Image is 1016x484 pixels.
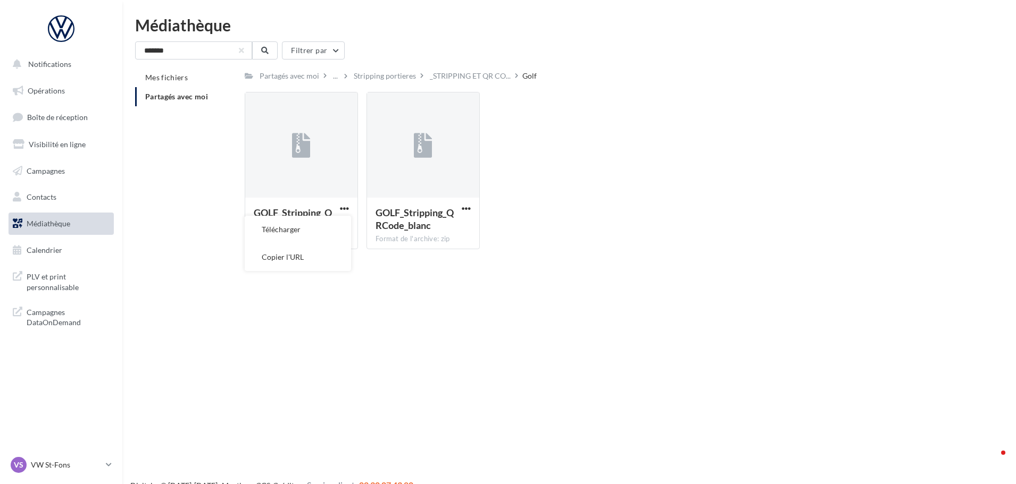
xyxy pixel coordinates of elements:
[245,243,351,271] button: Copier l'URL
[354,71,416,81] div: Stripping portieres
[980,448,1005,473] iframe: Intercom live chat
[6,301,116,332] a: Campagnes DataOnDemand
[27,219,70,228] span: Médiathèque
[376,207,454,231] span: GOLF_Stripping_QRCode_blanc
[430,71,511,81] span: _STRIPPING ET QR CO...
[6,106,116,129] a: Boîte de réception
[27,305,110,328] span: Campagnes DataOnDemand
[6,133,116,156] a: Visibilité en ligne
[6,160,116,182] a: Campagnes
[260,71,319,81] div: Partagés avec moi
[6,239,116,261] a: Calendrier
[135,17,1003,33] div: Médiathèque
[27,245,62,254] span: Calendrier
[376,234,471,244] div: Format de l'archive: zip
[9,455,114,475] a: VS VW St-Fons
[27,166,65,175] span: Campagnes
[29,140,86,149] span: Visibilité en ligne
[145,73,188,82] span: Mes fichiers
[6,186,116,208] a: Contacts
[14,460,23,470] span: VS
[145,92,208,101] span: Partagés avec moi
[254,207,332,231] span: GOLF_Stripping_QRCode_noir
[27,113,88,122] span: Boîte de réception
[31,460,102,470] p: VW St-Fons
[245,216,351,243] button: Télécharger
[522,71,537,81] div: Golf
[6,53,112,75] button: Notifications
[27,269,110,292] span: PLV et print personnalisable
[28,86,65,95] span: Opérations
[6,213,116,235] a: Médiathèque
[27,192,56,201] span: Contacts
[331,69,340,83] div: ...
[6,265,116,296] a: PLV et print personnalisable
[28,60,71,69] span: Notifications
[282,41,345,60] button: Filtrer par
[6,80,116,102] a: Opérations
